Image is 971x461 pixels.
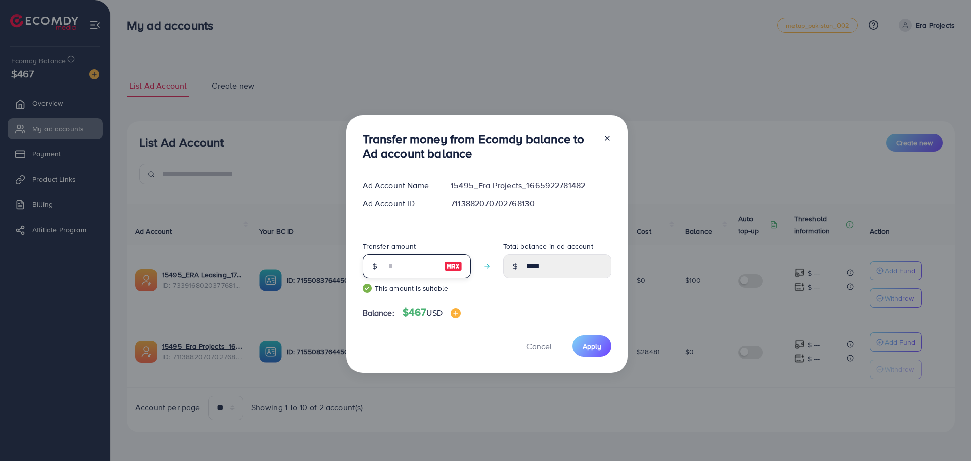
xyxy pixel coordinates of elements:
label: Total balance in ad account [503,241,593,252]
span: Balance: [363,307,394,319]
span: USD [426,307,442,318]
button: Apply [572,335,611,357]
label: Transfer amount [363,241,416,252]
small: This amount is suitable [363,283,471,294]
h4: $467 [403,306,461,319]
iframe: Chat [928,415,963,453]
div: Ad Account Name [355,180,443,191]
img: guide [363,284,372,293]
img: image [451,308,461,318]
button: Cancel [514,335,564,357]
span: Cancel [526,341,552,352]
h3: Transfer money from Ecomdy balance to Ad account balance [363,132,595,161]
span: Apply [583,341,601,351]
div: Ad Account ID [355,198,443,209]
img: image [444,260,462,272]
div: 15495_Era Projects_1665922781482 [443,180,619,191]
div: 7113882070702768130 [443,198,619,209]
